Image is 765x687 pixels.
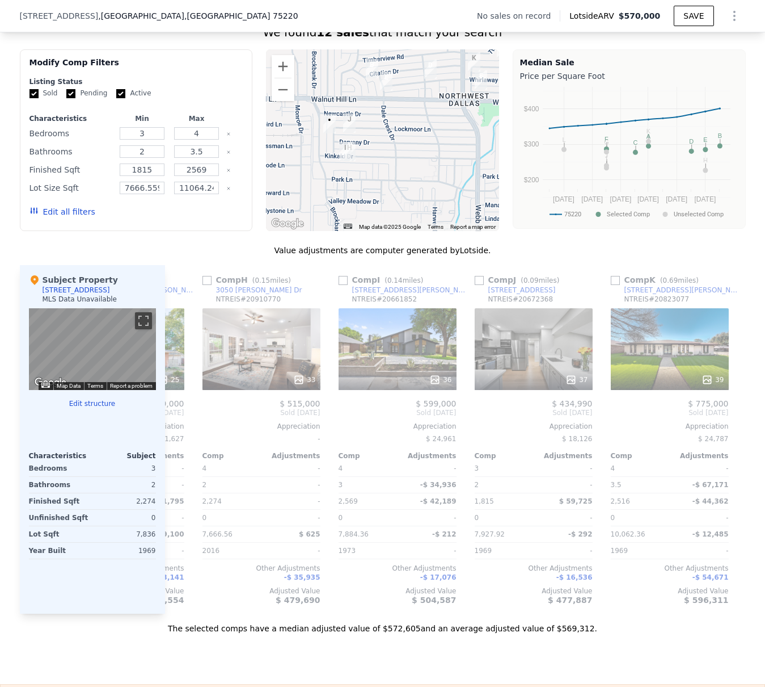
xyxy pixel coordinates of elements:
div: Comp K [611,274,703,286]
span: -$ 67,171 [692,481,729,489]
span: $570,000 [619,11,661,20]
span: 0.69 [663,277,678,284]
span: 2,274 [202,497,222,505]
text: [DATE] [694,195,716,203]
div: - [672,510,729,526]
div: Subject Property [29,274,118,286]
div: Appreciation [475,422,593,431]
a: Terms [428,224,443,230]
span: $ 434,990 [552,399,592,408]
div: Listing Status [29,77,243,86]
text: $200 [523,176,539,184]
div: Adjustments [398,451,457,460]
div: 2 [202,477,259,493]
div: 2 [475,477,531,493]
div: NTREIS # 20672368 [488,295,553,304]
span: $ 599,000 [416,399,456,408]
span: 0 [611,514,615,522]
strong: 12 sales [316,26,369,39]
span: $ 21,627 [154,435,184,443]
span: -$ 292 [568,530,593,538]
span: 4 [202,464,207,472]
span: -$ 9,100 [153,530,184,538]
span: Sold [DATE] [475,408,593,417]
span: Lotside ARV [569,10,618,22]
span: 7,884.36 [339,530,369,538]
div: Other Adjustments [611,564,729,573]
button: Show Options [723,5,746,27]
div: Unfinished Sqft [29,510,90,526]
text: [DATE] [666,195,687,203]
div: Adjusted Value [611,587,729,596]
button: Zoom in [272,55,294,78]
div: 1969 [95,543,156,559]
span: ( miles) [380,277,428,284]
span: Sold [DATE] [339,408,457,417]
button: Clear [226,150,231,154]
div: 39 [701,374,724,386]
div: Adjusted Value [339,587,457,596]
span: -$ 44,362 [692,497,729,505]
text: Unselected Comp [674,211,724,218]
div: Comp I [339,274,428,286]
button: SAVE [674,6,713,26]
div: 2,274 [95,493,156,509]
div: NTREIS # 20661852 [352,295,417,304]
button: Keyboard shortcuts [344,224,352,229]
div: 3436 Webb Garden Dr [468,52,480,72]
a: [STREET_ADDRESS][PERSON_NAME] [611,286,742,295]
div: Price per Square Foot [520,68,738,84]
span: 2,569 [339,497,358,505]
span: -$ 16,536 [556,573,593,581]
div: 3045 Lockmoor Ln [323,114,336,133]
span: 7,927.92 [475,530,505,538]
span: 0 [202,514,207,522]
div: Other Adjustments [339,564,457,573]
div: Other Adjustments [475,564,593,573]
div: Comp J [475,274,564,286]
span: [STREET_ADDRESS] [20,10,99,22]
text: 75220 [564,211,581,218]
span: -$ 35,935 [284,573,320,581]
div: - [400,510,457,526]
button: Edit all filters [29,206,95,217]
div: We found that match your search [20,24,746,40]
div: [STREET_ADDRESS][PERSON_NAME] [624,286,742,295]
text: E [703,136,707,143]
input: Pending [66,89,75,98]
img: Google [269,216,306,231]
span: -$ 12,485 [692,530,729,538]
div: 2 [95,477,156,493]
div: 2016 [202,543,259,559]
a: Open this area in Google Maps (opens a new window) [269,216,306,231]
div: 3 [95,460,156,476]
div: - [264,460,320,476]
div: 3130 Lockmoor Ln [343,114,356,133]
text: J [605,152,608,159]
span: 2,516 [611,497,630,505]
span: 4 [339,464,343,472]
text: H [703,157,707,164]
div: MLS Data Unavailable [43,295,117,304]
span: 1,815 [475,497,494,505]
div: 3445 Salisbury Dr [475,70,487,90]
div: 25 [157,374,179,386]
button: Toggle fullscreen view [135,312,152,329]
div: Characteristics [29,451,92,460]
div: - [672,543,729,559]
div: - [400,543,457,559]
text: [DATE] [553,195,574,203]
div: Map [29,308,156,390]
div: 1969 [475,543,531,559]
span: $ 775,000 [688,399,728,408]
span: $ 24,961 [426,435,456,443]
div: 3 [339,477,395,493]
span: ( miles) [516,277,564,284]
span: -$ 33,141 [148,573,184,581]
span: -$ 17,076 [420,573,457,581]
span: 0 [475,514,479,522]
text: D [689,138,694,145]
div: 1969 [611,543,667,559]
div: [STREET_ADDRESS] [488,286,556,295]
span: ( miles) [656,277,703,284]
